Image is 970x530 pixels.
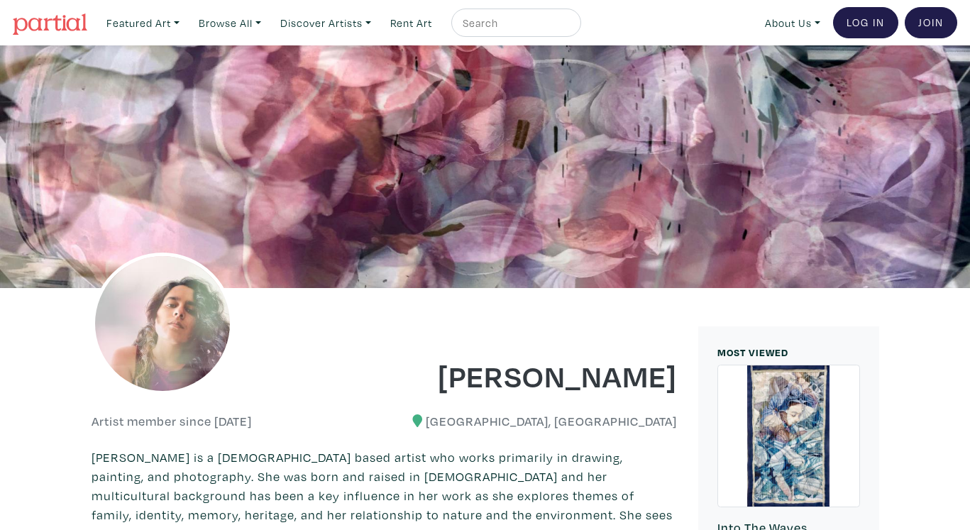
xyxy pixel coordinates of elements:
input: Search [461,14,568,32]
h6: Artist member since [DATE] [92,414,252,429]
a: Join [905,7,957,38]
small: MOST VIEWED [717,346,788,359]
h6: [GEOGRAPHIC_DATA], [GEOGRAPHIC_DATA] [395,414,677,429]
a: Discover Artists [274,9,377,38]
a: Log In [833,7,898,38]
h1: [PERSON_NAME] [395,356,677,394]
a: Browse All [192,9,268,38]
img: phpThumb.php [92,253,233,394]
a: Featured Art [100,9,186,38]
a: Rent Art [384,9,439,38]
a: About Us [759,9,827,38]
